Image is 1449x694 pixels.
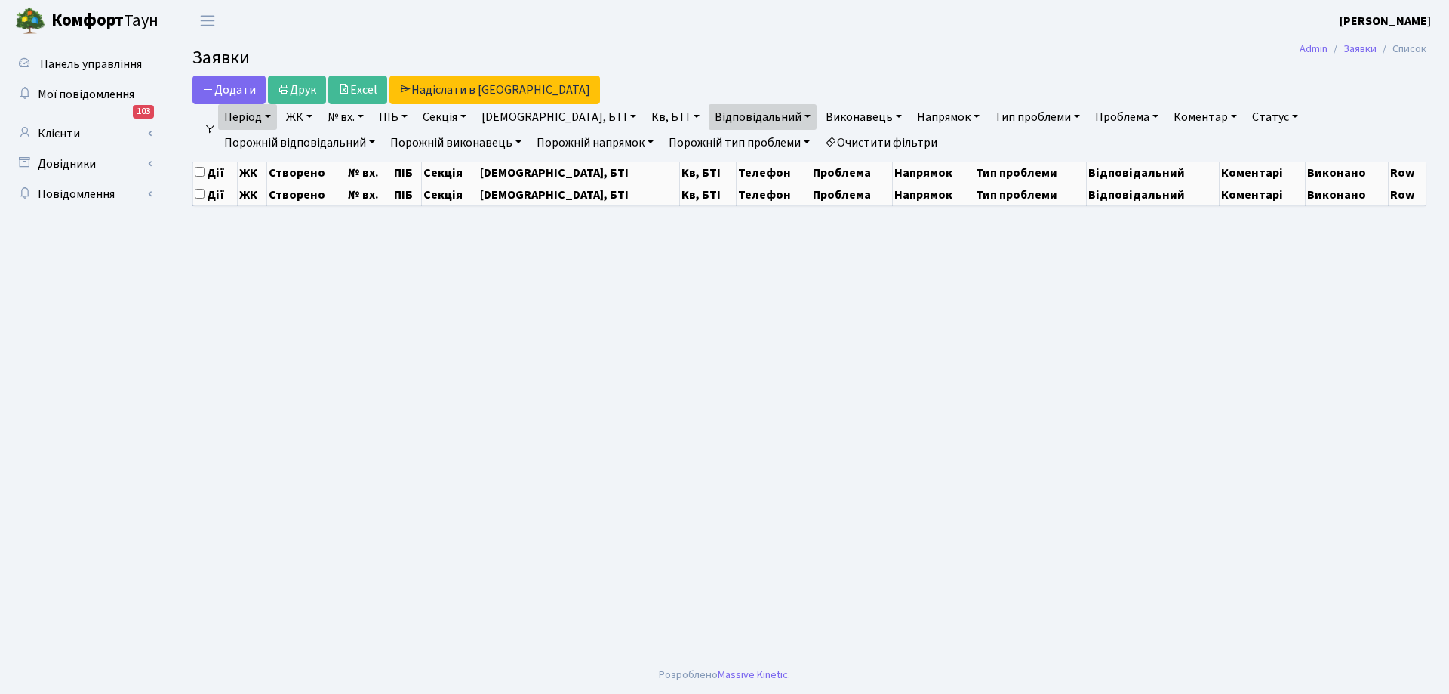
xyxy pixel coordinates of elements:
[989,104,1086,130] a: Тип проблеми
[1388,162,1426,184] th: Row
[8,79,158,109] a: Мої повідомлення103
[659,667,790,683] div: Розроблено .
[1388,184,1426,205] th: Row
[709,104,817,130] a: Відповідальний
[193,162,238,184] th: Дії
[389,76,600,104] a: Надіслати в [GEOGRAPHIC_DATA]
[189,8,226,33] button: Переключити навігацію
[218,130,381,156] a: Порожній відповідальний
[1246,104,1304,130] a: Статус
[8,179,158,209] a: Повідомлення
[328,76,387,104] a: Excel
[51,8,158,34] span: Таун
[478,184,679,205] th: [DEMOGRAPHIC_DATA], БТІ
[820,104,908,130] a: Виконавець
[266,184,346,205] th: Створено
[1168,104,1243,130] a: Коментар
[645,104,705,130] a: Кв, БТІ
[192,45,250,71] span: Заявки
[238,162,266,184] th: ЖК
[422,184,478,205] th: Секція
[679,162,736,184] th: Кв, БТІ
[384,130,528,156] a: Порожній виконавець
[911,104,986,130] a: Напрямок
[679,184,736,205] th: Кв, БТІ
[1300,41,1327,57] a: Admin
[346,162,392,184] th: № вх.
[266,162,346,184] th: Створено
[321,104,370,130] a: № вх.
[392,162,422,184] th: ПІБ
[8,49,158,79] a: Панель управління
[974,162,1087,184] th: Тип проблеми
[202,82,256,98] span: Додати
[1306,162,1388,184] th: Виконано
[1306,184,1388,205] th: Виконано
[422,162,478,184] th: Секція
[346,184,392,205] th: № вх.
[974,184,1087,205] th: Тип проблеми
[1340,13,1431,29] b: [PERSON_NAME]
[1087,162,1219,184] th: Відповідальний
[38,86,134,103] span: Мої повідомлення
[392,184,422,205] th: ПІБ
[218,104,277,130] a: Період
[280,104,318,130] a: ЖК
[238,184,266,205] th: ЖК
[1219,162,1306,184] th: Коментарі
[193,184,238,205] th: Дії
[893,184,974,205] th: Напрямок
[8,119,158,149] a: Клієнти
[417,104,472,130] a: Секція
[819,130,943,156] a: Очистити фільтри
[51,8,124,32] b: Комфорт
[478,162,679,184] th: [DEMOGRAPHIC_DATA], БТІ
[192,76,266,104] a: Додати
[373,104,414,130] a: ПІБ
[1377,41,1426,57] li: Список
[1219,184,1306,205] th: Коментарі
[268,76,326,104] a: Друк
[1087,184,1219,205] th: Відповідальний
[15,6,45,36] img: logo.png
[663,130,816,156] a: Порожній тип проблеми
[811,162,892,184] th: Проблема
[811,184,892,205] th: Проблема
[531,130,660,156] a: Порожній напрямок
[737,184,811,205] th: Телефон
[718,667,788,683] a: Massive Kinetic
[1277,33,1449,65] nav: breadcrumb
[40,56,142,72] span: Панель управління
[737,162,811,184] th: Телефон
[1089,104,1164,130] a: Проблема
[475,104,642,130] a: [DEMOGRAPHIC_DATA], БТІ
[133,105,154,119] div: 103
[1340,12,1431,30] a: [PERSON_NAME]
[1343,41,1377,57] a: Заявки
[8,149,158,179] a: Довідники
[893,162,974,184] th: Напрямок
